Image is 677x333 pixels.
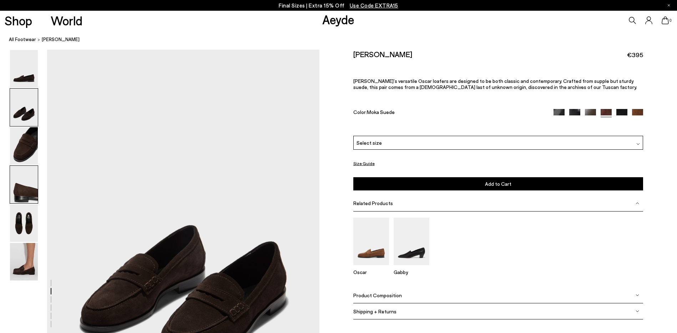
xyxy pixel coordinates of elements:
[353,78,637,90] span: [PERSON_NAME]’s versatile Oscar loafers are designed to be both classic and contemporary. Crafted...
[353,50,412,59] h2: [PERSON_NAME]
[322,12,354,27] a: Aeyde
[10,204,38,242] img: Oscar Suede Loafers - Image 5
[669,19,672,23] span: 0
[357,139,382,146] span: Select size
[353,292,402,298] span: Product Composition
[353,218,389,265] img: Oscar Suede Loafers
[353,159,375,168] button: Size Guide
[627,50,643,59] span: €395
[636,142,640,146] img: svg%3E
[51,14,82,27] a: World
[353,269,389,275] p: Oscar
[394,269,429,275] p: Gabby
[279,1,398,10] p: Final Sizes | Extra 15% Off
[353,177,643,190] button: Add to Cart
[9,30,677,50] nav: breadcrumb
[10,50,38,88] img: Oscar Suede Loafers - Image 1
[636,201,639,205] img: svg%3E
[10,127,38,165] img: Oscar Suede Loafers - Image 3
[42,36,80,43] span: [PERSON_NAME]
[636,293,639,297] img: svg%3E
[394,260,429,275] a: Gabby Almond-Toe Loafers Gabby
[5,14,32,27] a: Shop
[10,166,38,203] img: Oscar Suede Loafers - Image 4
[353,200,393,206] span: Related Products
[353,308,396,314] span: Shipping + Returns
[353,109,544,117] div: Color:
[10,89,38,126] img: Oscar Suede Loafers - Image 2
[9,36,36,43] a: All Footwear
[353,260,389,275] a: Oscar Suede Loafers Oscar
[10,243,38,280] img: Oscar Suede Loafers - Image 6
[636,309,639,313] img: svg%3E
[662,16,669,24] a: 0
[485,181,511,187] span: Add to Cart
[367,109,395,115] span: Moka Suede
[394,218,429,265] img: Gabby Almond-Toe Loafers
[350,2,398,9] span: Navigate to /collections/ss25-final-sizes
